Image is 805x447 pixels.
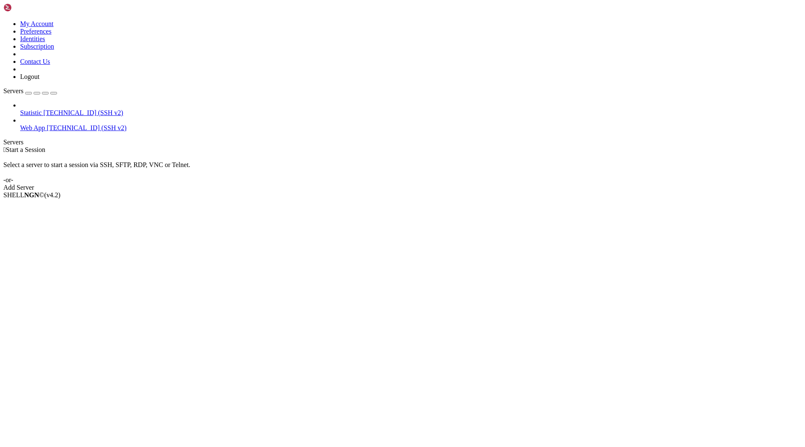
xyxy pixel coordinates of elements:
[3,184,802,191] div: Add Server
[3,3,52,12] img: Shellngn
[20,102,802,117] li: Statistic [TECHNICAL_ID] (SSH v2)
[20,43,54,50] a: Subscription
[24,191,39,199] b: NGN
[20,124,802,132] a: Web App [TECHNICAL_ID] (SSH v2)
[20,124,45,131] span: Web App
[44,191,61,199] span: 4.2.0
[20,109,42,116] span: Statistic
[44,109,123,116] span: [TECHNICAL_ID] (SSH v2)
[20,58,50,65] a: Contact Us
[20,117,802,132] li: Web App [TECHNICAL_ID] (SSH v2)
[6,146,45,153] span: Start a Session
[3,139,802,146] div: Servers
[47,124,127,131] span: [TECHNICAL_ID] (SSH v2)
[3,146,6,153] span: 
[3,87,57,94] a: Servers
[20,73,39,80] a: Logout
[20,109,802,117] a: Statistic [TECHNICAL_ID] (SSH v2)
[20,28,52,35] a: Preferences
[3,191,60,199] span: SHELL ©
[3,154,802,184] div: Select a server to start a session via SSH, SFTP, RDP, VNC or Telnet. -or-
[20,20,54,27] a: My Account
[3,87,23,94] span: Servers
[20,35,45,42] a: Identities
